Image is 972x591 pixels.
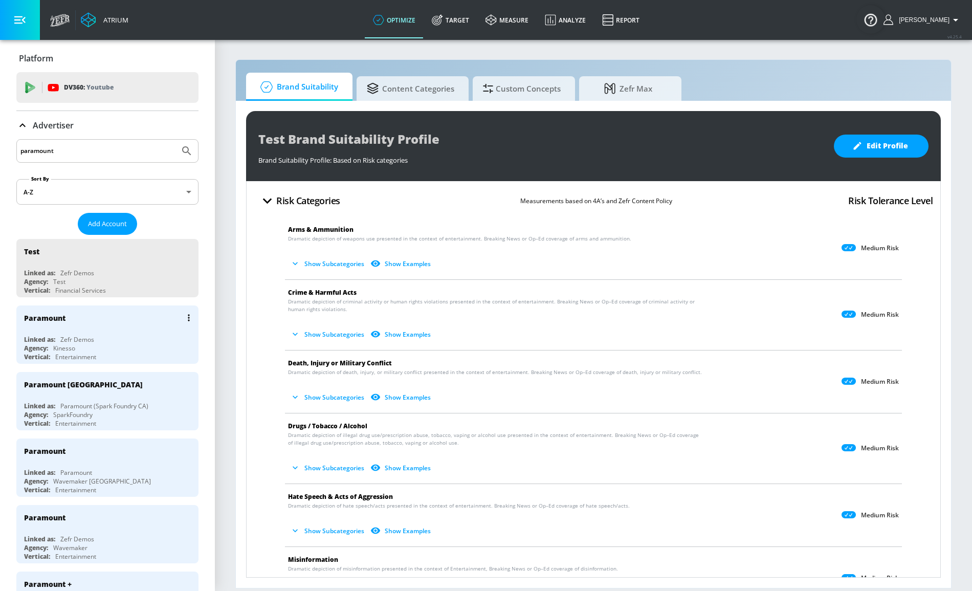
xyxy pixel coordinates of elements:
[16,439,198,497] div: ParamountLinked as:ParamountAgency:Wavemaker [GEOGRAPHIC_DATA]Vertical:Entertainment
[24,247,39,256] div: Test
[24,477,48,486] div: Agency:
[368,459,435,476] button: Show Examples
[53,543,87,552] div: Wavemaker
[288,492,393,501] span: Hate Speech & Acts of Aggression
[24,446,65,456] div: Paramount
[367,76,454,101] span: Content Categories
[81,12,128,28] a: Atrium
[288,522,368,539] button: Show Subcategories
[53,410,93,419] div: SparkFoundry
[60,535,94,543] div: Zefr Demos
[288,459,368,476] button: Show Subcategories
[24,402,55,410] div: Linked as:
[947,34,962,39] span: v 4.25.4
[288,389,368,406] button: Show Subcategories
[24,543,48,552] div: Agency:
[288,255,368,272] button: Show Subcategories
[288,326,368,343] button: Show Subcategories
[861,444,899,452] p: Medium Risk
[55,286,106,295] div: Financial Services
[60,468,92,477] div: Paramount
[55,486,96,494] div: Entertainment
[16,505,198,563] div: ParamountLinked as:Zefr DemosAgency:WavemakerVertical:Entertainment
[24,380,143,389] div: Paramount [GEOGRAPHIC_DATA]
[24,286,50,295] div: Vertical:
[53,477,151,486] div: Wavemaker [GEOGRAPHIC_DATA]
[24,313,65,323] div: Paramount
[88,218,127,230] span: Add Account
[861,244,899,252] p: Medium Risk
[368,255,435,272] button: Show Examples
[288,235,631,243] span: Dramatic depiction of weapons use presented in the context of entertainment. Breaking News or Op–...
[16,179,198,205] div: A-Z
[16,372,198,430] div: Paramount [GEOGRAPHIC_DATA]Linked as:Paramount (Spark Foundry CA)Agency:SparkFoundryVertical:Ente...
[24,486,50,494] div: Vertical:
[288,422,367,430] span: Drugs / Tobacco / Alcohol
[55,552,96,561] div: Entertainment
[276,193,340,208] h4: Risk Categories
[256,75,338,99] span: Brand Suitability
[16,305,198,364] div: ParamountLinked as:Zefr DemosAgency:KinessoVertical:Entertainment
[288,368,702,376] span: Dramatic depiction of death, injury, or military conflict presented in the context of entertainme...
[895,16,949,24] span: login as: justin.nim@zefr.com
[16,111,198,140] div: Advertiser
[99,15,128,25] div: Atrium
[288,298,704,313] span: Dramatic depiction of criminal activity or human rights violations presented in the context of en...
[24,344,48,353] div: Agency:
[520,195,672,206] p: Measurements based on 4A’s and Zefr Content Policy
[861,574,899,582] p: Medium Risk
[288,359,392,367] span: Death, Injury or Military Conflict
[861,311,899,319] p: Medium Risk
[861,511,899,519] p: Medium Risk
[856,5,885,34] button: Open Resource Center
[848,193,933,208] h4: Risk Tolerance Level
[55,353,96,361] div: Entertainment
[288,431,704,447] span: Dramatic depiction of illegal drug use/prescription abuse, tobacco, vaping or alcohol use present...
[368,326,435,343] button: Show Examples
[24,335,55,344] div: Linked as:
[537,2,594,38] a: Analyze
[861,378,899,386] p: Medium Risk
[53,344,75,353] div: Kinesso
[368,389,435,406] button: Show Examples
[483,76,561,101] span: Custom Concepts
[477,2,537,38] a: measure
[24,410,48,419] div: Agency:
[24,353,50,361] div: Vertical:
[854,140,908,152] span: Edit Profile
[24,535,55,543] div: Linked as:
[24,419,50,428] div: Vertical:
[53,277,65,286] div: Test
[368,522,435,539] button: Show Examples
[288,565,618,573] span: Dramatic depiction of misinformation presented in the context of Entertainment, Breaking News or ...
[424,2,477,38] a: Target
[16,239,198,297] div: TestLinked as:Zefr DemosAgency:TestVertical:Financial Services
[86,82,114,93] p: Youtube
[24,277,48,286] div: Agency:
[16,72,198,103] div: DV360: Youtube
[60,269,94,277] div: Zefr Demos
[19,53,53,64] p: Platform
[288,502,630,510] span: Dramatic depiction of hate speech/acts presented in the context of entertainment. Breaking News o...
[60,335,94,344] div: Zefr Demos
[834,135,929,158] button: Edit Profile
[254,189,344,213] button: Risk Categories
[60,402,148,410] div: Paramount (Spark Foundry CA)
[24,513,65,522] div: Paramount
[589,76,667,101] span: Zefr Max
[20,144,175,158] input: Search by name
[288,555,338,564] span: Misinformation
[64,82,114,93] p: DV360:
[29,176,51,182] label: Sort By
[258,150,824,165] div: Brand Suitability Profile: Based on Risk categories
[288,288,357,297] span: Crime & Harmful Acts
[24,269,55,277] div: Linked as:
[24,468,55,477] div: Linked as:
[365,2,424,38] a: optimize
[24,579,72,589] div: Paramount +
[594,2,648,38] a: Report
